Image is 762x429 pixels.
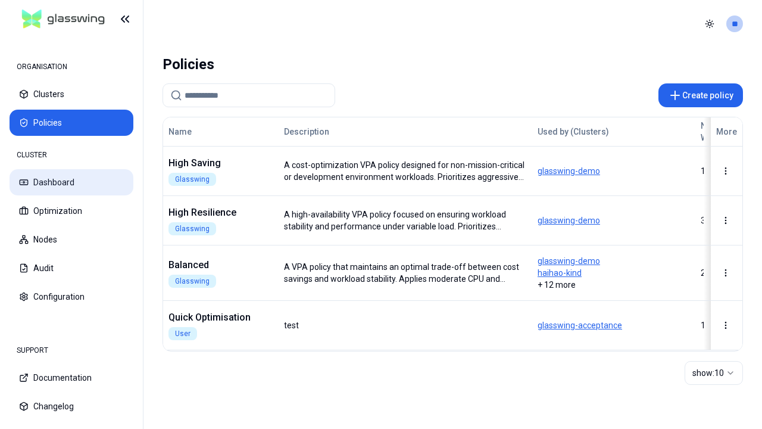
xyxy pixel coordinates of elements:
[538,267,690,279] span: haihao-kind
[17,5,110,33] img: GlassWing
[10,255,133,281] button: Audit
[168,156,273,170] div: High Saving
[658,83,743,107] button: Create policy
[168,258,273,272] div: Balanced
[538,319,690,331] span: glasswing-acceptance
[716,126,737,138] div: More
[168,120,192,144] button: Name
[701,319,744,331] div: 1
[10,284,133,310] button: Configuration
[701,165,744,177] div: 1
[284,209,527,232] div: A high-availability VPA policy focused on ensuring workload stability and performance under varia...
[168,222,216,235] div: Glasswing
[10,198,133,224] button: Optimization
[10,81,133,107] button: Clusters
[538,255,690,291] div: + 12 more
[538,255,690,267] span: glasswing-demo
[10,143,133,167] div: CLUSTER
[701,120,744,144] div: No. of Workloads
[168,275,216,288] div: Glasswing
[10,226,133,253] button: Nodes
[284,319,299,331] div: test
[168,173,216,186] div: Glasswing
[168,206,273,220] div: High Resilience
[10,110,133,136] button: Policies
[284,159,527,183] div: A cost-optimization VPA policy designed for non-mission-critical or development environment workl...
[284,126,513,138] div: Description
[538,214,690,226] span: glasswing-demo
[10,338,133,362] div: SUPPORT
[168,310,273,325] div: Quick Optimisation
[163,52,214,76] div: Policies
[168,327,197,340] div: User
[284,261,527,285] div: A VPA policy that maintains an optimal trade-off between cost savings and workload stability. App...
[538,165,690,177] span: glasswing-demo
[538,126,690,138] div: Used by (Clusters)
[701,214,744,226] div: 38
[701,267,744,279] div: 239
[10,365,133,391] button: Documentation
[10,55,133,79] div: ORGANISATION
[10,169,133,195] button: Dashboard
[10,393,133,419] button: Changelog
